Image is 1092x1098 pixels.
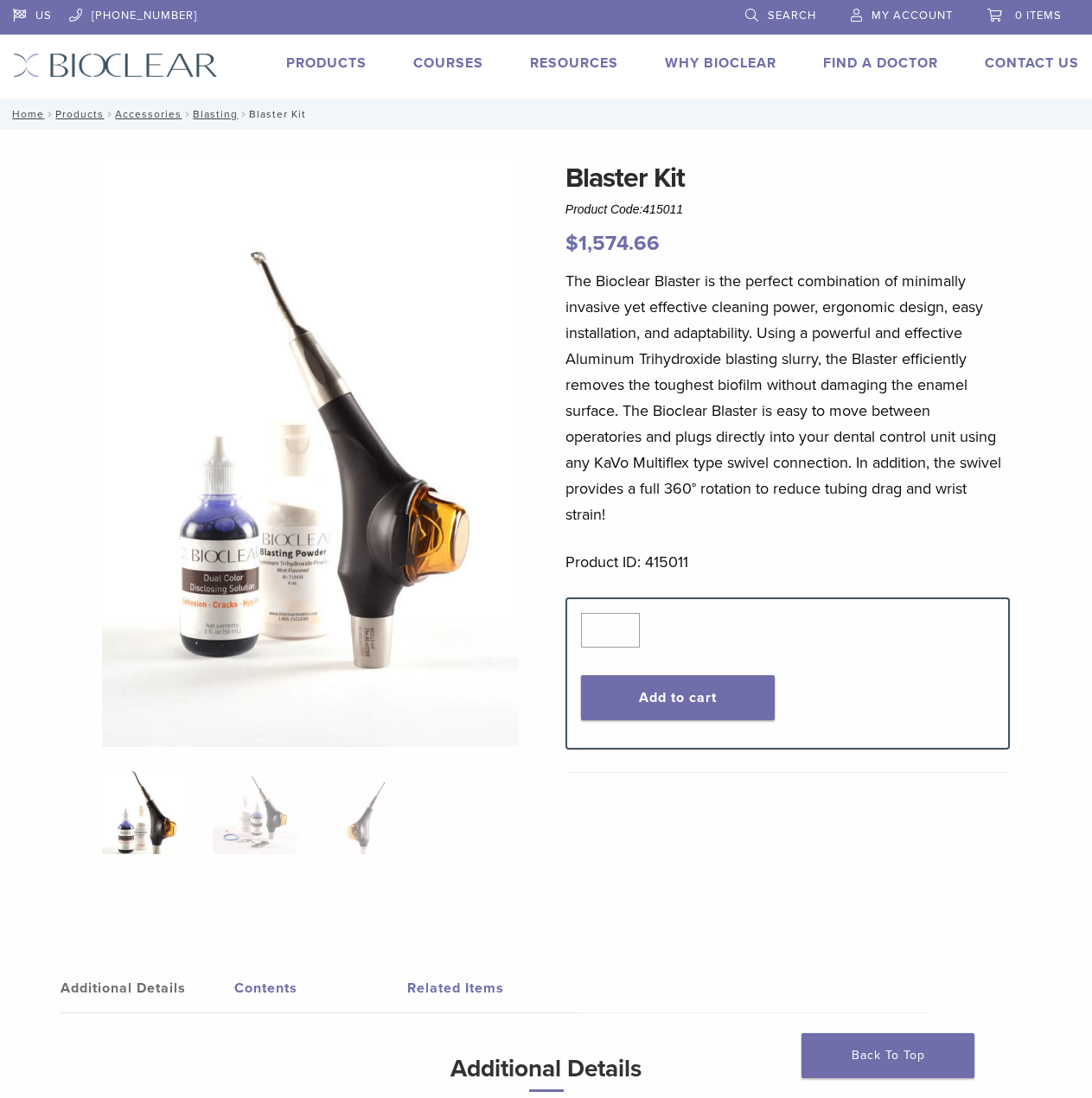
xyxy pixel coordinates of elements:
[801,1033,974,1078] a: Back To Top
[182,110,193,118] span: /
[44,110,55,118] span: /
[115,108,182,120] a: Accessories
[407,964,581,1012] a: Related Items
[413,54,483,72] a: Courses
[102,157,519,747] img: Bioclear Blaster Kit-Simplified-1
[55,108,104,120] a: Products
[238,110,249,118] span: /
[985,54,1079,72] a: Contact Us
[565,157,1010,199] h1: Blaster Kit
[213,769,297,854] img: Blaster Kit - Image 2
[768,9,816,22] span: Search
[642,202,683,216] span: 415011
[1015,9,1062,22] span: 0 items
[530,54,618,72] a: Resources
[565,549,1010,575] p: Product ID: 415011
[286,54,367,72] a: Products
[193,108,238,120] a: Blasting
[61,964,234,1012] a: Additional Details
[323,769,408,854] img: Blaster Kit - Image 3
[102,769,187,854] img: Bioclear-Blaster-Kit-Simplified-1-e1548850725122-324x324.jpg
[234,964,408,1012] a: Contents
[104,110,115,118] span: /
[7,108,44,120] a: Home
[823,54,938,72] a: Find A Doctor
[872,9,953,22] span: My Account
[565,231,578,256] span: $
[665,54,776,72] a: Why Bioclear
[565,268,1010,527] p: The Bioclear Blaster is the perfect combination of minimally invasive yet effective cleaning powe...
[13,53,218,78] img: Bioclear
[581,675,775,720] button: Add to cart
[565,202,683,216] span: Product Code:
[565,231,660,256] bdi: 1,574.66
